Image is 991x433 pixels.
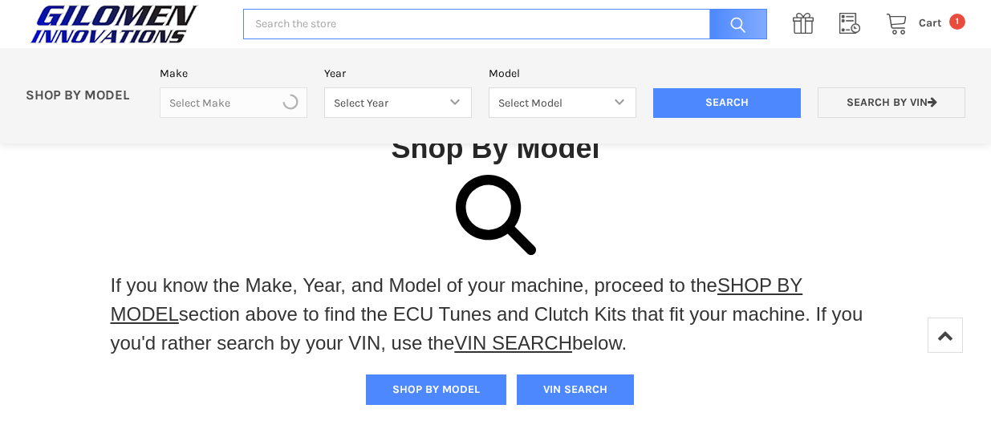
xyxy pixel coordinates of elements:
label: Model [489,65,636,82]
p: SHOP BY MODEL [17,87,152,104]
a: Search by VIN [818,87,965,119]
button: VIN SEARCH [517,374,634,405]
p: If you know the Make, Year, and Model of your machine, proceed to the section above to find the E... [111,271,881,358]
a: Top of Page [928,318,963,353]
input: Search [653,88,801,119]
a: SHOP BY MODEL [111,274,803,325]
span: 1 [949,14,965,30]
span: Cart [919,16,942,30]
label: Year [324,65,472,82]
a: VIN SEARCH [454,332,572,354]
input: Search the store [243,9,767,40]
label: Make [160,65,307,82]
input: Search [701,9,767,40]
h1: Shop By Model [26,130,965,166]
button: SHOP BY MODEL [366,374,506,405]
a: GILOMEN INNOVATIONS [26,4,226,44]
a: Cart 1 [877,14,965,34]
img: GILOMEN INNOVATIONS [26,4,202,44]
